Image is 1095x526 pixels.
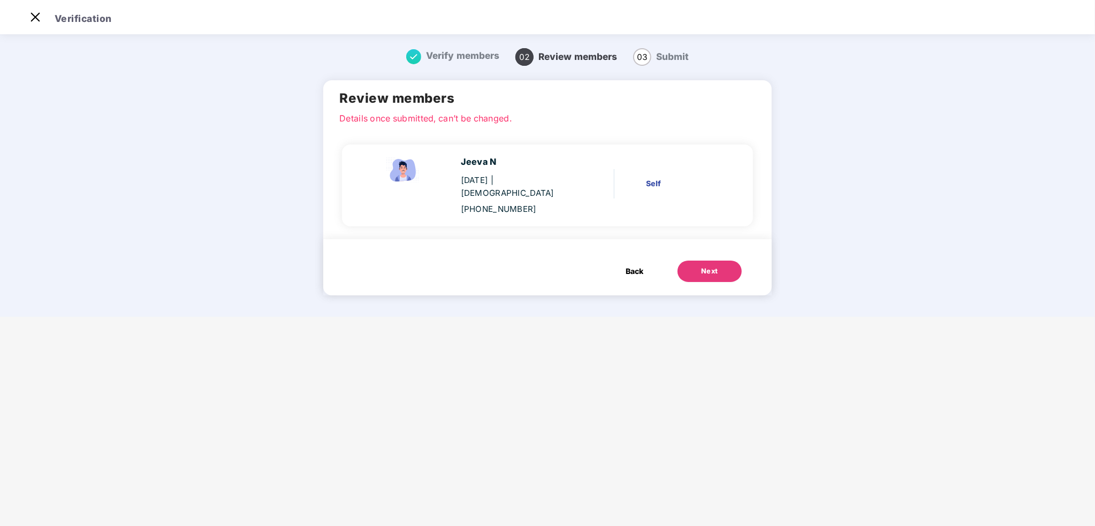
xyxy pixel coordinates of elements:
span: Back [626,265,643,277]
button: Back [615,261,654,282]
img: svg+xml;base64,PHN2ZyB4bWxucz0iaHR0cDovL3d3dy53My5vcmcvMjAwMC9zdmciIHdpZHRoPSIxNiIgaGVpZ2h0PSIxNi... [406,49,421,64]
span: Verify members [426,50,499,61]
div: Self [646,178,720,189]
img: svg+xml;base64,PHN2ZyBpZD0iRW1wbG95ZWVfbWFsZSIgeG1sbnM9Imh0dHA6Ly93d3cudzMub3JnLzIwMDAvc3ZnIiB3aW... [382,155,425,185]
span: Submit [656,51,689,62]
span: 02 [515,48,534,66]
h2: Review members [339,88,756,109]
p: Details once submitted, can’t be changed. [339,112,756,121]
div: Next [701,266,718,277]
div: [PHONE_NUMBER] [461,203,572,216]
div: [DATE] [461,174,572,200]
span: Review members [538,51,617,62]
span: 03 [633,48,651,66]
div: Jeeva N [461,155,572,169]
button: Next [678,261,742,282]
